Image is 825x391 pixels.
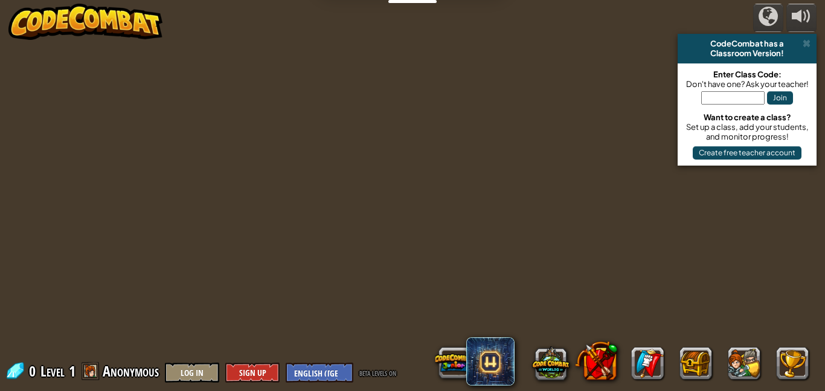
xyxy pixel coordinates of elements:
[29,361,39,381] span: 0
[103,361,159,381] span: Anonymous
[682,48,812,58] div: Classroom Version!
[786,4,817,32] button: Adjust volume
[359,367,396,378] span: beta levels on
[69,361,75,381] span: 1
[693,146,801,160] button: Create free teacher account
[40,361,65,381] span: Level
[684,112,811,122] div: Want to create a class?
[225,363,280,383] button: Sign Up
[767,91,793,105] button: Join
[684,122,811,141] div: Set up a class, add your students, and monitor progress!
[753,4,783,32] button: Campaigns
[684,79,811,89] div: Don't have one? Ask your teacher!
[682,39,812,48] div: CodeCombat has a
[684,69,811,79] div: Enter Class Code:
[165,363,219,383] button: Log In
[8,4,163,40] img: CodeCombat - Learn how to code by playing a game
